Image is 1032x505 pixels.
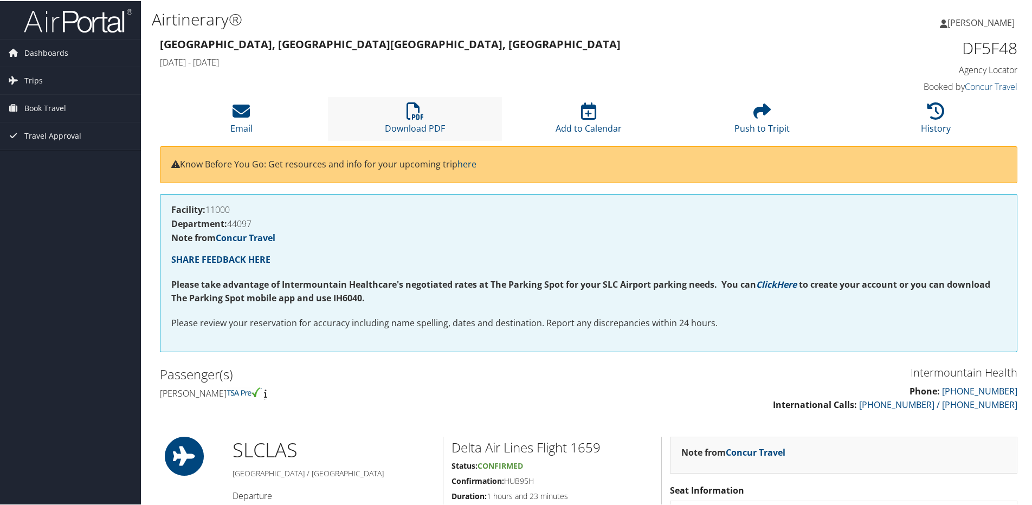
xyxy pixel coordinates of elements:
[216,231,275,243] a: Concur Travel
[233,467,435,478] h5: [GEOGRAPHIC_DATA] / [GEOGRAPHIC_DATA]
[726,445,785,457] a: Concur Travel
[773,398,857,410] strong: International Calls:
[681,445,785,457] strong: Note from
[921,107,951,133] a: History
[756,277,777,289] a: Click
[965,80,1017,92] a: Concur Travel
[859,398,1017,410] a: [PHONE_NUMBER] / [PHONE_NUMBER]
[947,16,1015,28] span: [PERSON_NAME]
[233,436,435,463] h1: SLC LAS
[777,277,797,289] a: Here
[734,107,790,133] a: Push to Tripit
[597,364,1017,379] h3: Intermountain Health
[451,490,653,501] h5: 1 hours and 23 minutes
[24,66,43,93] span: Trips
[171,217,227,229] strong: Department:
[451,459,478,470] strong: Status:
[171,315,1006,329] p: Please review your reservation for accuracy including name spelling, dates and destination. Repor...
[171,231,275,243] strong: Note from
[160,55,799,67] h4: [DATE] - [DATE]
[457,157,476,169] a: here
[230,107,253,133] a: Email
[942,384,1017,396] a: [PHONE_NUMBER]
[171,204,1006,213] h4: 11000
[910,384,940,396] strong: Phone:
[556,107,622,133] a: Add to Calendar
[171,203,205,215] strong: Facility:
[233,489,435,501] h4: Departure
[451,437,653,456] h2: Delta Air Lines Flight 1659
[24,38,68,66] span: Dashboards
[451,475,504,485] strong: Confirmation:
[171,252,270,264] a: SHARE FEEDBACK HERE
[152,7,734,30] h1: Airtinerary®
[227,386,262,396] img: tsa-precheck.png
[815,36,1017,59] h1: DF5F48
[24,94,66,121] span: Book Travel
[24,7,132,33] img: airportal-logo.png
[171,218,1006,227] h4: 44097
[670,483,744,495] strong: Seat Information
[171,277,756,289] strong: Please take advantage of Intermountain Healthcare's negotiated rates at The Parking Spot for your...
[160,364,580,383] h2: Passenger(s)
[451,490,487,500] strong: Duration:
[171,157,1006,171] p: Know Before You Go: Get resources and info for your upcoming trip
[160,36,621,50] strong: [GEOGRAPHIC_DATA], [GEOGRAPHIC_DATA] [GEOGRAPHIC_DATA], [GEOGRAPHIC_DATA]
[478,459,523,470] span: Confirmed
[24,121,81,148] span: Travel Approval
[815,63,1017,75] h4: Agency Locator
[451,475,653,485] h5: HUB95H
[385,107,445,133] a: Download PDF
[815,80,1017,92] h4: Booked by
[160,386,580,398] h4: [PERSON_NAME]
[940,5,1025,38] a: [PERSON_NAME]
